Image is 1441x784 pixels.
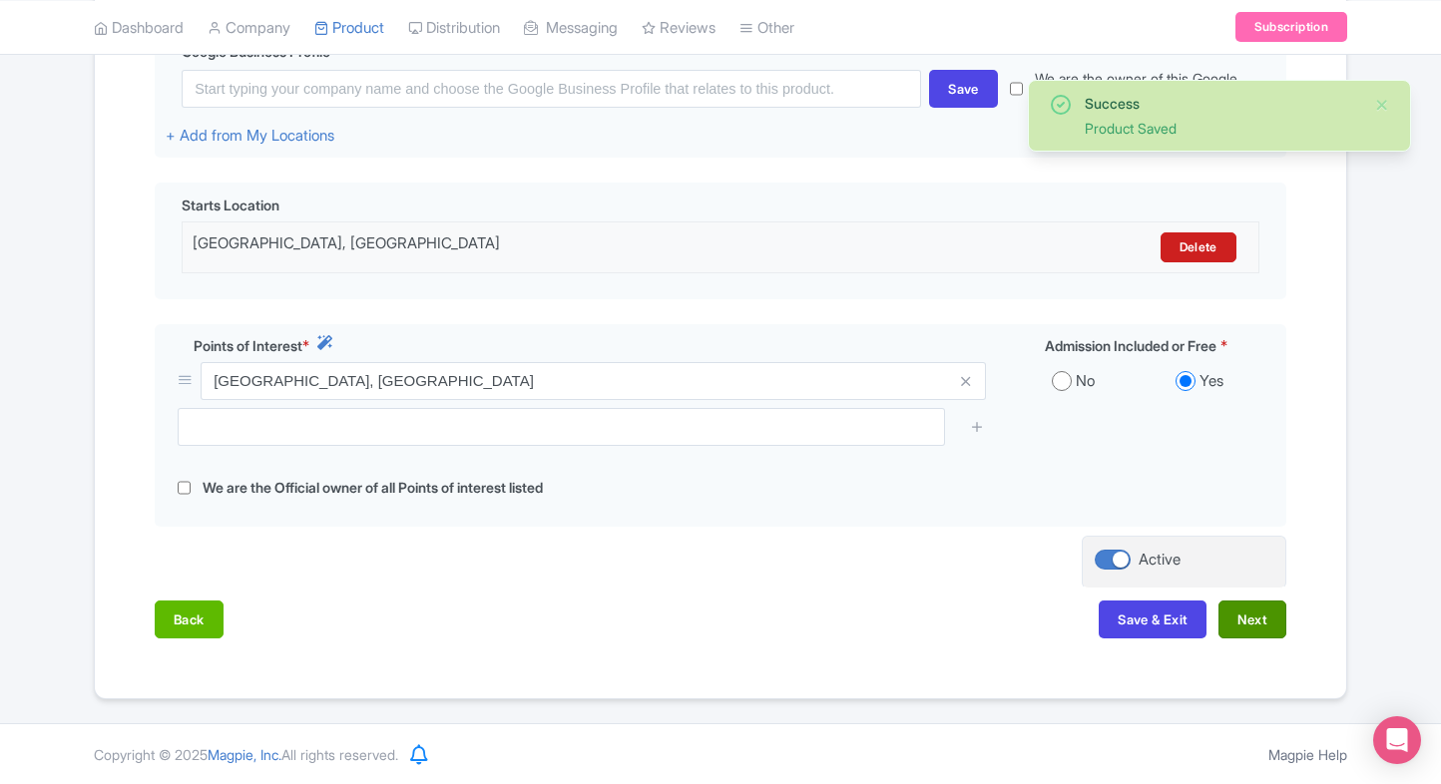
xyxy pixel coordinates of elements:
div: Active [1139,549,1181,572]
a: Subscription [1235,12,1347,42]
button: Back [155,600,224,638]
span: Admission Included or Free [1045,335,1216,356]
label: Yes [1200,370,1223,393]
input: Start typing your company name and choose the Google Business Profile that relates to this product. [182,70,921,108]
label: No [1076,370,1095,393]
button: Next [1218,600,1286,638]
div: Product Saved [1085,118,1358,139]
div: [GEOGRAPHIC_DATA], [GEOGRAPHIC_DATA] [193,232,984,262]
span: Starts Location [182,195,279,215]
button: Save & Exit [1099,600,1206,638]
div: Open Intercom Messenger [1373,716,1421,764]
label: We are the Official owner of all Points of interest listed [203,477,543,500]
label: We are the owner of this Google Business Profile [1035,68,1275,110]
button: Close [1374,93,1390,117]
a: Magpie Help [1268,746,1347,763]
span: Points of Interest [194,335,302,356]
div: Copyright © 2025 All rights reserved. [82,744,410,765]
span: Magpie, Inc. [208,746,281,763]
div: Success [1085,93,1358,114]
div: Save [929,70,998,108]
a: + Add from My Locations [166,126,334,145]
a: Delete [1161,232,1236,262]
